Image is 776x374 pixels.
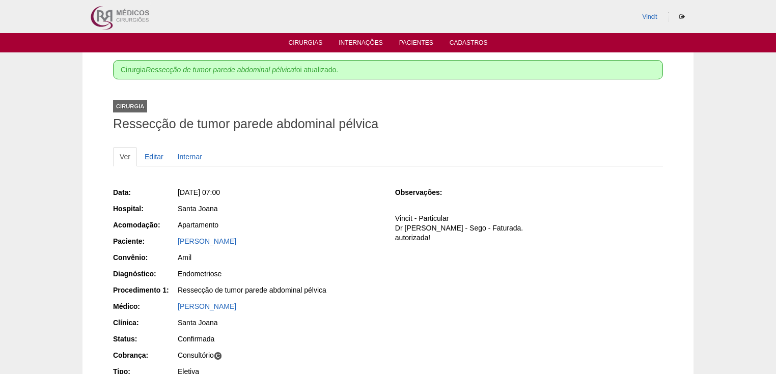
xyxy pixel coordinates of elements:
div: Confirmada [178,334,381,344]
a: Vincit [643,13,657,20]
div: Data: [113,187,177,197]
div: Ressecção de tumor parede abdominal pélvica [178,285,381,295]
div: Santa Joana [178,318,381,328]
div: Observações: [395,187,459,197]
div: Endometriose [178,269,381,279]
p: Vincit - Particular Dr [PERSON_NAME] - Sego - Faturada. autorizada! [395,214,663,243]
em: Ressecção de tumor parede abdominal pélvica [146,66,294,74]
h1: Ressecção de tumor parede abdominal pélvica [113,118,663,130]
div: Paciente: [113,236,177,246]
div: Status: [113,334,177,344]
div: Diagnóstico: [113,269,177,279]
div: Cobrança: [113,350,177,360]
div: Médico: [113,301,177,311]
a: [PERSON_NAME] [178,237,236,245]
div: Convênio: [113,252,177,263]
a: Internar [171,147,209,166]
div: Procedimento 1: [113,285,177,295]
a: Editar [138,147,170,166]
div: Santa Joana [178,204,381,214]
a: [PERSON_NAME] [178,302,236,310]
i: Sair [679,14,685,20]
div: Cirurgia foi atualizado. [113,60,663,79]
span: [DATE] 07:00 [178,188,220,196]
div: Apartamento [178,220,381,230]
span: C [214,352,223,360]
div: Acomodação: [113,220,177,230]
a: Internações [339,39,383,49]
a: Ver [113,147,137,166]
div: Hospital: [113,204,177,214]
div: Cirurgia [113,100,147,112]
a: Pacientes [399,39,433,49]
div: Amil [178,252,381,263]
a: Cadastros [450,39,488,49]
a: Cirurgias [289,39,323,49]
div: Clínica: [113,318,177,328]
div: Consultório [178,350,381,360]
